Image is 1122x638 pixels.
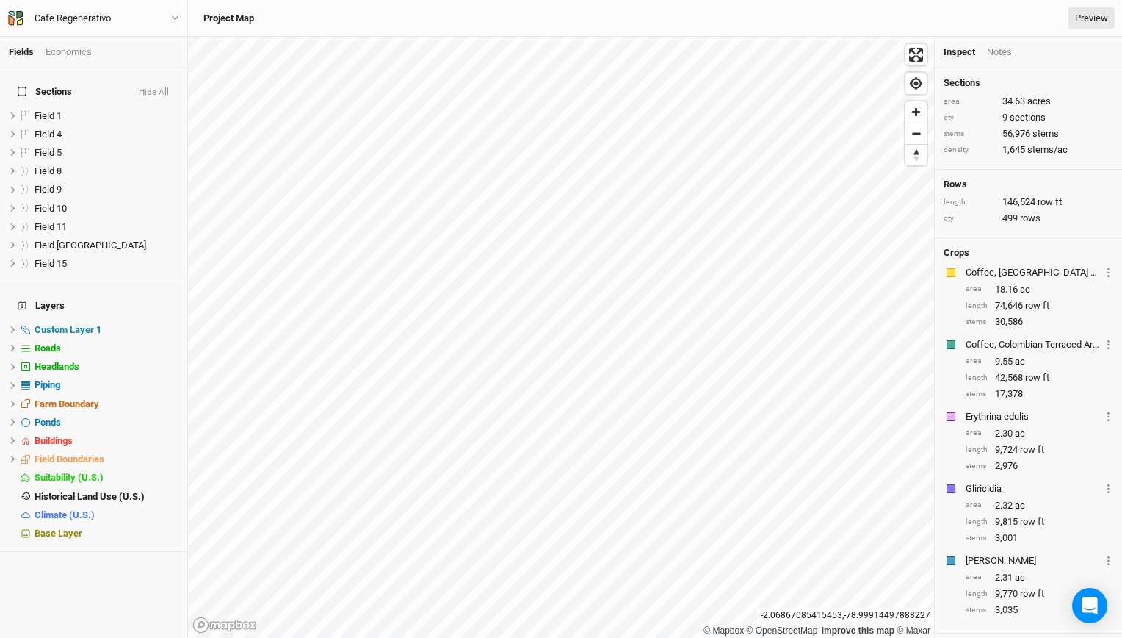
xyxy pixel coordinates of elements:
[35,110,178,122] div: Field 1
[944,112,995,123] div: qty
[897,626,930,636] a: Maxar
[944,145,995,156] div: density
[966,445,988,456] div: length
[35,491,178,503] div: Historical Land Use (U.S.)
[966,301,988,312] div: length
[1027,95,1051,108] span: acres
[35,129,62,140] span: Field 4
[35,258,67,269] span: Field 15
[35,324,178,336] div: Custom Layer 1
[35,509,178,521] div: Climate (U.S.)
[966,499,1113,512] div: 2.32
[944,213,995,224] div: qty
[1015,571,1025,584] span: ac
[1104,408,1113,425] button: Crop Usage
[966,517,988,528] div: length
[966,500,988,511] div: area
[966,554,1101,567] div: Inga
[1104,264,1113,281] button: Crop Usage
[35,324,101,335] span: Custom Layer 1
[35,379,60,390] span: Piping
[966,572,988,583] div: area
[9,46,34,57] a: Fields
[966,371,1113,384] div: 42,568
[822,626,894,636] a: Improve this map
[35,491,145,502] span: Historical Land Use (U.S.)
[966,284,988,295] div: area
[1038,196,1062,209] span: row ft
[203,12,254,24] h3: Project Map
[1025,371,1049,384] span: row ft
[35,221,67,232] span: Field 11
[966,589,988,600] div: length
[35,184,178,196] div: Field 9
[35,343,61,354] span: Roads
[1010,111,1046,124] span: sections
[35,11,111,26] div: Cafe Regenerativo
[944,179,1113,190] h4: Rows
[703,626,744,636] a: Mapbox
[905,73,927,94] button: Find my location
[944,46,975,59] div: Inspect
[944,77,1113,89] h4: Sections
[966,515,1113,528] div: 9,815
[35,454,104,465] span: Field Boundaries
[966,410,1101,423] div: Erythrina edulis
[966,315,1113,329] div: 30,586
[18,86,72,98] span: Sections
[138,87,170,98] button: Hide All
[966,531,1113,545] div: 3,001
[35,472,178,484] div: Suitability (U.S.)
[944,127,1113,140] div: 56,976
[966,428,988,439] div: area
[966,603,1113,617] div: 3,035
[35,435,178,447] div: Buildings
[966,443,1113,456] div: 9,724
[944,212,1113,225] div: 499
[35,398,178,410] div: Farm Boundary
[944,143,1113,157] div: 1,645
[35,454,178,465] div: Field Boundaries
[966,461,988,472] div: stems
[966,482,1101,495] div: Gliricidia
[35,147,178,159] div: Field 5
[1032,127,1059,140] span: stems
[35,417,178,429] div: Ponds
[905,101,927,123] button: Zoom in
[35,509,95,520] span: Climate (U.S.)
[966,266,1101,279] div: Coffee, Brazil Mechanized Arabica
[1072,588,1107,623] div: Open Intercom Messenger
[35,110,62,121] span: Field 1
[944,247,969,259] h4: Crops
[35,129,178,140] div: Field 4
[966,299,1113,312] div: 74,646
[966,459,1113,473] div: 2,976
[1104,336,1113,353] button: Crop Usage
[905,44,927,65] button: Enter fullscreen
[35,343,178,354] div: Roads
[966,338,1101,351] div: Coffee, Colombian Terraced Arrabica
[966,373,988,384] div: length
[35,435,73,446] span: Buildings
[944,129,995,140] div: stems
[987,46,1012,59] div: Notes
[1015,499,1025,512] span: ac
[188,37,934,638] canvas: Map
[905,144,927,165] button: Reset bearing to north
[1104,552,1113,569] button: Crop Usage
[46,46,92,59] div: Economics
[35,379,178,391] div: Piping
[35,528,178,540] div: Base Layer
[35,528,82,539] span: Base Layer
[35,184,62,195] span: Field 9
[905,123,927,144] button: Zoom out
[944,95,1113,108] div: 34.63
[35,165,178,177] div: Field 8
[757,608,934,623] div: -2.06867085415453 , -78.99914497888227
[1020,587,1044,601] span: row ft
[1020,443,1044,456] span: row ft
